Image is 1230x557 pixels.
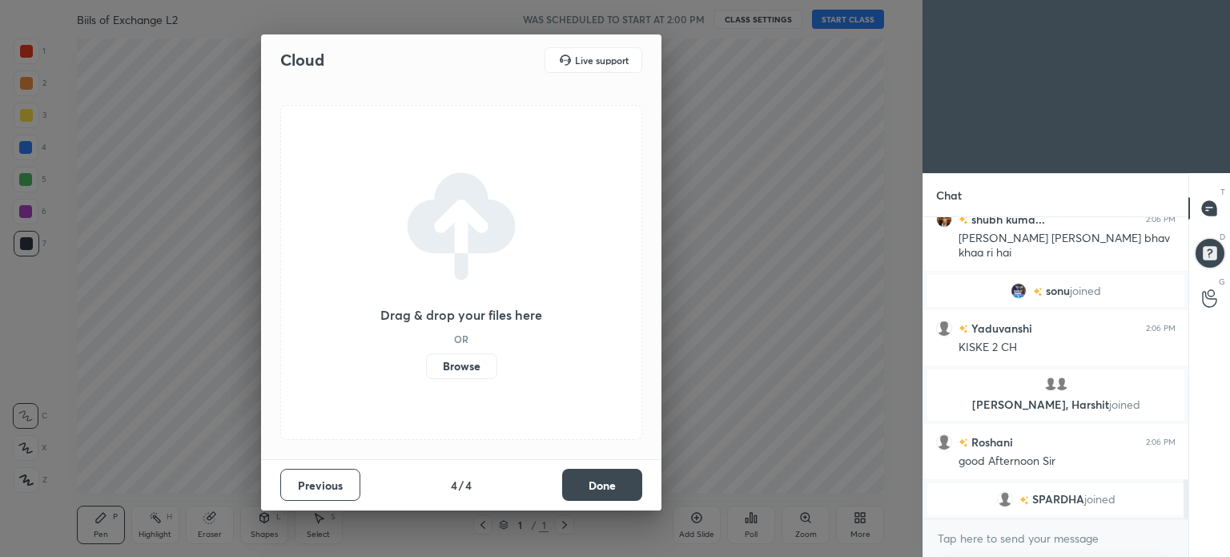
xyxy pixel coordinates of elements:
[936,321,952,337] img: default.png
[968,434,1013,450] h6: Roshani
[1033,288,1043,297] img: no-rating-badge.077c3623.svg
[1054,376,1070,392] img: default.png
[1084,493,1115,506] span: joined
[959,454,1176,470] div: good Afternoon Sir
[968,211,1045,228] h6: shubh kuma...
[937,398,1175,411] p: [PERSON_NAME], Harshit
[454,334,468,344] h5: OR
[1109,397,1140,412] span: joined
[923,174,975,216] p: Chat
[1146,438,1176,447] div: 2:06 PM
[280,469,360,501] button: Previous
[1220,231,1225,243] p: D
[1220,186,1225,198] p: T
[562,469,642,501] button: Done
[959,340,1176,356] div: KISKE 2 CH
[459,477,464,494] h4: /
[1043,376,1059,392] img: default.png
[959,231,1176,261] div: [PERSON_NAME] [PERSON_NAME] bhav khaa ri hai
[575,55,629,65] h5: Live support
[1146,215,1176,224] div: 2:06 PM
[936,212,952,228] img: a69604a669374eaa8a3d672d5e56eae8.jpg
[1011,283,1027,299] img: 9229baf133034077b04b9dd104f844f7.jpg
[451,477,457,494] h4: 4
[959,216,968,224] img: no-rating-badge.077c3623.svg
[968,320,1032,337] h6: Yaduvanshi
[280,50,324,71] h2: Cloud
[1019,496,1029,505] img: no-rating-badge.077c3623.svg
[1032,493,1084,506] span: SPARDHA
[997,491,1013,507] img: default.png
[380,309,542,321] h3: Drag & drop your files here
[936,434,952,450] img: default.png
[1046,285,1070,297] span: sonu
[959,325,968,333] img: no-rating-badge.077c3623.svg
[959,438,968,447] img: no-rating-badge.077c3623.svg
[1219,276,1225,288] p: G
[923,217,1188,519] div: grid
[1070,285,1101,297] span: joined
[465,477,472,494] h4: 4
[1146,324,1176,333] div: 2:06 PM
